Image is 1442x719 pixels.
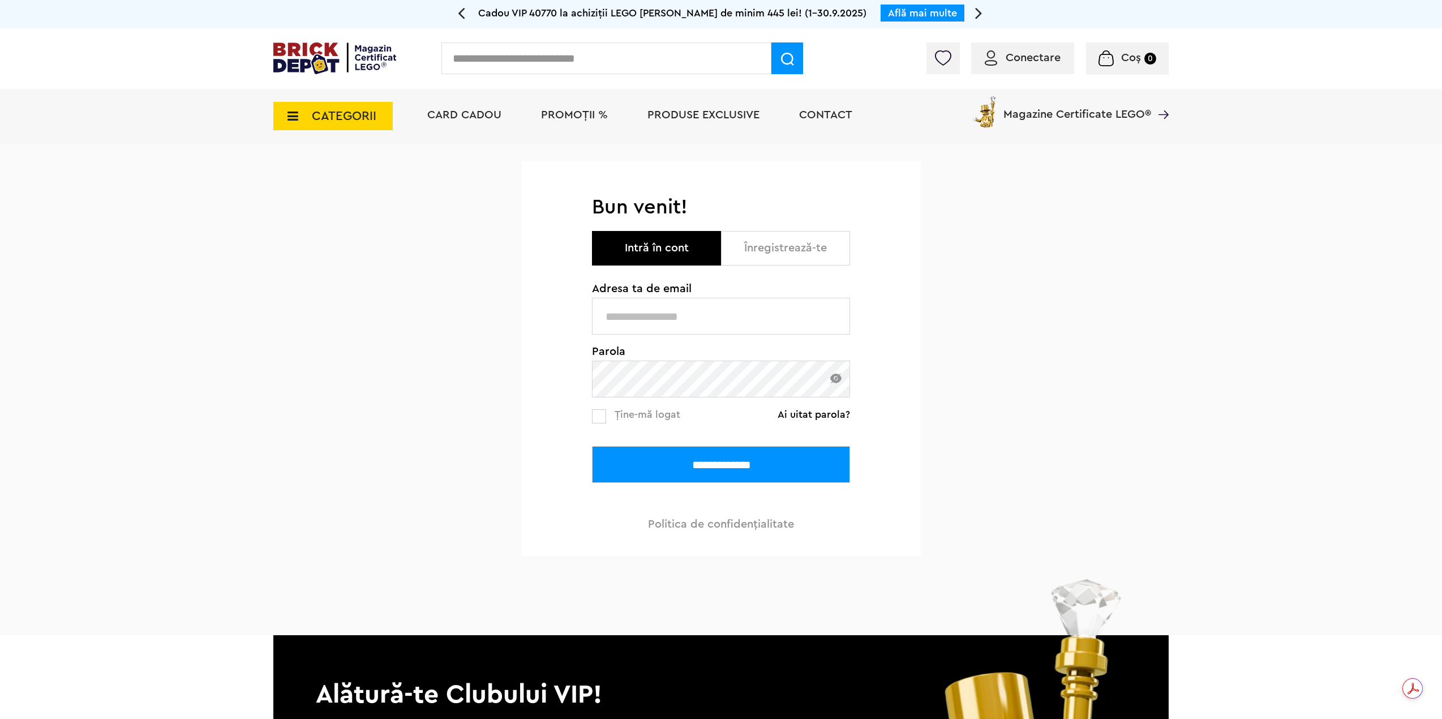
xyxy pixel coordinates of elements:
span: Adresa ta de email [592,283,850,294]
span: Conectare [1006,52,1061,63]
span: Cadou VIP 40770 la achiziții LEGO [PERSON_NAME] de minim 445 lei! (1-30.9.2025) [478,8,866,18]
small: 0 [1144,53,1156,65]
span: Magazine Certificate LEGO® [1003,94,1151,120]
span: CATEGORII [312,110,376,122]
a: Magazine Certificate LEGO® [1151,94,1169,105]
a: Conectare [985,52,1061,63]
h1: Bun venit! [592,195,850,220]
a: Contact [799,109,852,121]
a: Află mai multe [888,8,957,18]
a: Card Cadou [427,109,501,121]
span: Parola [592,346,850,357]
button: Intră în cont [592,231,721,266]
span: Ține-mă logat [615,409,680,420]
button: Înregistrează-te [721,231,850,266]
a: Ai uitat parola? [778,409,850,420]
a: PROMOȚII % [541,109,608,121]
p: Alătură-te Clubului VIP! [273,635,1169,712]
span: Coș [1121,52,1141,63]
a: Politica de confidenţialitate [648,519,794,530]
a: Produse exclusive [647,109,759,121]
